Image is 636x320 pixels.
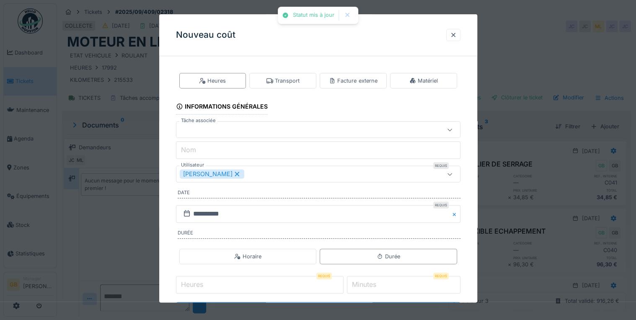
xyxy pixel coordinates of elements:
div: Statut mis à jour [293,12,334,19]
div: Matériel [409,77,438,85]
label: Date [178,190,460,199]
div: Requis [433,202,449,208]
label: Durée [178,229,460,239]
label: Utilisateur [179,162,206,169]
h3: Nouveau coût [176,30,235,40]
div: Requis [433,163,449,169]
button: Close [451,205,460,223]
label: Tâche associée [179,117,217,125]
div: Facture externe [329,77,377,85]
div: Transport [266,77,300,85]
div: [PERSON_NAME] [180,170,244,179]
div: Heures [199,77,226,85]
div: Horaire [234,252,261,260]
div: Durée [377,252,400,260]
div: Requis [433,273,449,279]
label: Heures [179,280,205,290]
div: Requis [316,273,332,279]
div: Informations générales [176,101,268,115]
label: Minutes [350,280,378,290]
label: Nom [179,145,198,155]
